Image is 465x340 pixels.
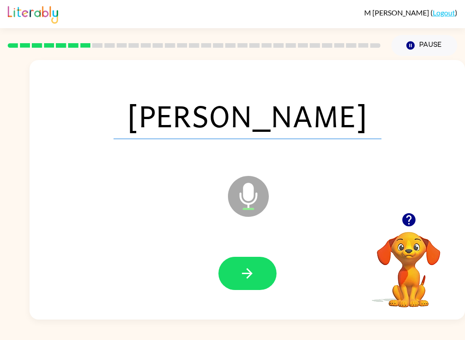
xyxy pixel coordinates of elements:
[364,8,430,17] span: M [PERSON_NAME]
[114,92,381,139] span: [PERSON_NAME]
[8,4,58,24] img: Literably
[391,35,457,56] button: Pause
[364,8,457,17] div: ( )
[433,8,455,17] a: Logout
[363,218,454,309] video: Your browser must support playing .mp4 files to use Literably. Please try using another browser.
